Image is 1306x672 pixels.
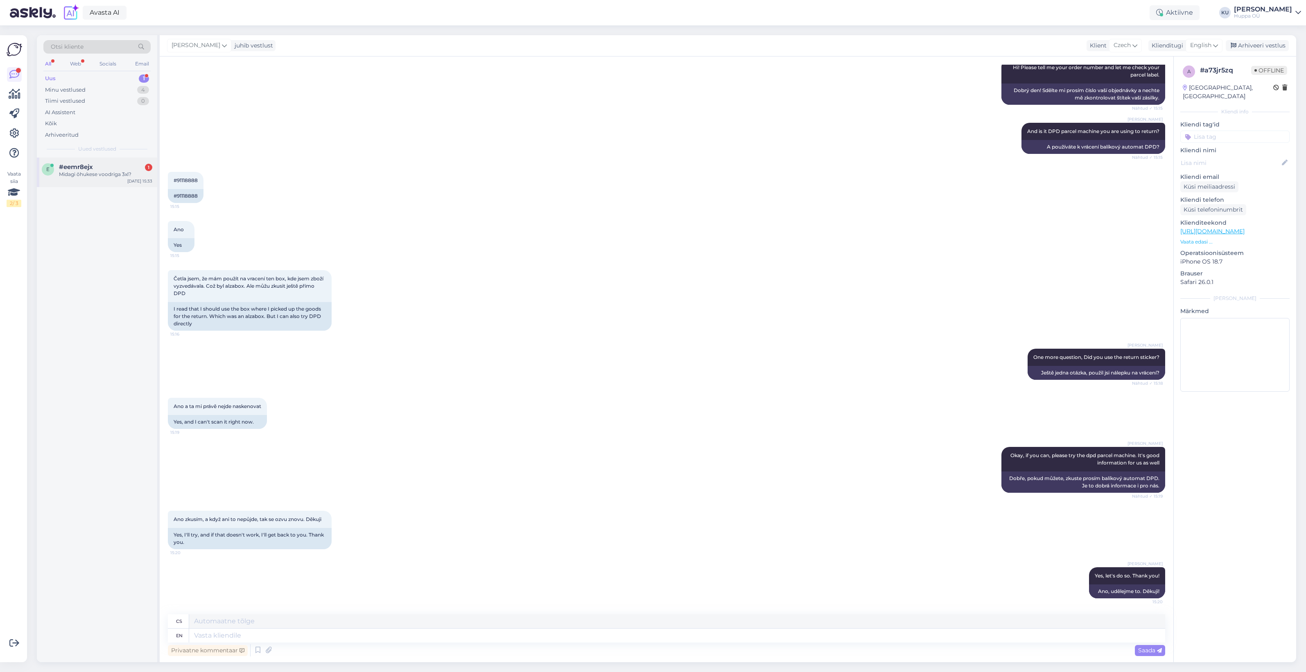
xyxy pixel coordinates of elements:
span: Uued vestlused [78,145,116,153]
div: [PERSON_NAME] [1234,6,1292,13]
span: Otsi kliente [51,43,84,51]
span: e [46,166,50,172]
div: Arhiveeritud [45,131,79,139]
span: [PERSON_NAME] [1127,342,1163,348]
div: Klienditugi [1148,41,1183,50]
div: juhib vestlust [231,41,273,50]
div: # a73jr5zq [1200,65,1251,75]
span: 15:20 [1132,599,1163,605]
div: 2 / 3 [7,200,21,207]
div: 0 [137,97,149,105]
span: Okay, if you can, please try the dpd parcel machine. It's good information for us as well [1010,452,1161,466]
div: Minu vestlused [45,86,86,94]
span: One more question, Did you use the return sticker? [1033,354,1159,360]
div: Tiimi vestlused [45,97,85,105]
div: Privaatne kommentaar [168,645,248,656]
div: Arhiveeri vestlus [1226,40,1289,51]
span: [PERSON_NAME] [172,41,220,50]
span: Četla jsem, že mám použít na vracení ten box, kde jsem zboží vyzvedávala. Což byl alzabox. Ale mů... [174,275,325,296]
div: Socials [98,59,118,69]
span: Nähtud ✓ 15:15 [1132,105,1163,111]
div: 1 [139,74,149,83]
img: explore-ai [62,4,79,21]
span: 15:16 [170,331,201,337]
div: Küsi meiliaadressi [1180,181,1238,192]
div: Ano, udělejme to. Děkuji! [1089,584,1165,598]
img: Askly Logo [7,42,22,57]
span: Offline [1251,66,1287,75]
span: Yes, let's do so. Thank you! [1095,573,1159,579]
input: Lisa tag [1180,131,1290,143]
div: Dobrý den! Sdělte mi prosím číslo vaší objednávky a nechte mě zkontrolovat štítek vaší zásilky. [1001,83,1165,105]
a: Avasta AI [83,6,127,20]
p: Kliendi telefon [1180,196,1290,204]
div: 4 [137,86,149,94]
div: All [43,59,53,69]
p: Vaata edasi ... [1180,238,1290,246]
div: en [176,629,183,643]
a: [PERSON_NAME]Huppa OÜ [1234,6,1301,19]
p: Klienditeekond [1180,219,1290,227]
p: Kliendi tag'id [1180,120,1290,129]
span: And is it DPD parcel machine you are using to return? [1027,128,1159,134]
span: 15:19 [170,429,201,435]
div: Klient [1087,41,1107,50]
span: [PERSON_NAME] [1127,116,1163,122]
div: Aktiivne [1150,5,1200,20]
span: Czech [1114,41,1131,50]
div: Küsi telefoninumbrit [1180,204,1246,215]
div: 1 [145,164,152,171]
p: Märkmed [1180,307,1290,316]
p: iPhone OS 18.7 [1180,257,1290,266]
div: Yes [168,238,194,252]
p: Safari 26.0.1 [1180,278,1290,286]
span: Nähtud ✓ 15:19 [1132,493,1163,499]
p: Kliendi email [1180,173,1290,181]
div: [PERSON_NAME] [1180,295,1290,302]
span: #91118888 [174,177,198,183]
div: Yes, I'll try, and if that doesn't work, I'll get back to you. Thank you. [168,528,332,549]
div: Yes, and I can't scan it right now. [168,415,267,429]
div: Kliendi info [1180,108,1290,115]
span: Nähtud ✓ 15:15 [1132,154,1163,160]
div: Uus [45,74,56,83]
p: Operatsioonisüsteem [1180,249,1290,257]
input: Lisa nimi [1181,158,1280,167]
div: Dobře, pokud můžete, zkuste prosím balíkový automat DPD. Je to dobrá informace i pro nás. [1001,471,1165,493]
span: [PERSON_NAME] [1127,561,1163,567]
a: [URL][DOMAIN_NAME] [1180,228,1245,235]
span: Ano zkusím, a když ani to nepůjde, tak se ozvu znovu. Děkuji [174,516,321,522]
div: [GEOGRAPHIC_DATA], [GEOGRAPHIC_DATA] [1183,83,1273,101]
div: AI Assistent [45,108,75,117]
span: 15:15 [170,253,201,259]
p: Kliendi nimi [1180,146,1290,155]
div: A používáte k vrácení balíkový automat DPD? [1021,140,1165,154]
div: Vaata siia [7,170,21,207]
div: Kõik [45,120,57,128]
span: Saada [1138,647,1162,654]
span: a [1187,68,1191,74]
div: Ještě jedna otázka, použil jsi nálepku na vrácení? [1028,366,1165,380]
div: [DATE] 15:33 [127,178,152,184]
div: KU [1219,7,1231,18]
span: English [1190,41,1211,50]
p: Brauser [1180,269,1290,278]
span: Ano a ta mi právě nejde naskenovat [174,403,261,409]
span: Nähtud ✓ 15:18 [1132,380,1163,386]
span: 15:20 [170,550,201,556]
div: I read that I should use the box where I picked up the goods for the return. Which was an alzabox... [168,302,332,331]
div: Midagi õhukese voodriga 3xl? [59,171,152,178]
div: Huppa OÜ [1234,13,1292,19]
div: Email [133,59,151,69]
span: [PERSON_NAME] [1127,440,1163,446]
span: 15:15 [170,203,201,210]
div: cs [176,614,182,628]
span: #eemr8ejx [59,163,93,171]
span: Ano [174,226,184,232]
div: Web [68,59,83,69]
div: #91118888 [168,189,203,203]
